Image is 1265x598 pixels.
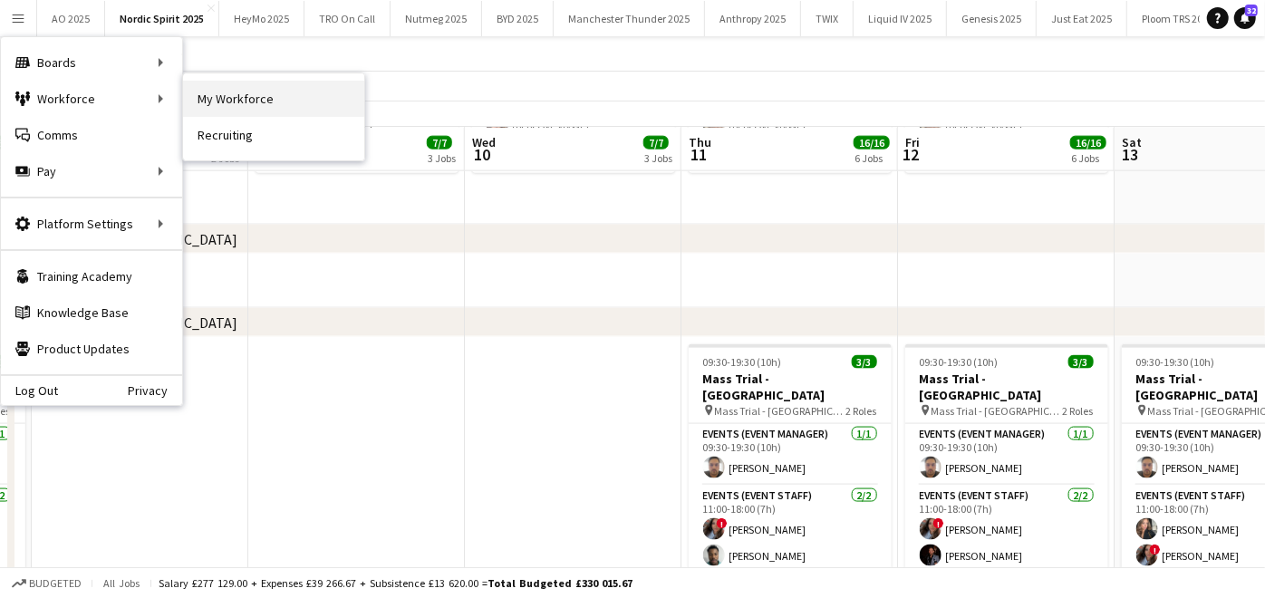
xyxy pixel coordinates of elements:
button: Liquid IV 2025 [854,1,947,36]
span: Fri [905,134,920,150]
span: 3/3 [1068,355,1094,369]
span: Budgeted [29,577,82,590]
div: Platform Settings [1,206,182,242]
span: 32 [1245,5,1258,16]
button: Anthropy 2025 [705,1,801,36]
app-card-role: Events (Event Manager)1/109:30-19:30 (10h)[PERSON_NAME] [689,424,892,486]
span: 3/3 [852,355,877,369]
div: Workforce [1,81,182,117]
span: 09:30-19:30 (10h) [920,355,999,369]
app-card-role: Events (Event Staff)2/211:00-18:00 (7h)![PERSON_NAME][PERSON_NAME] [905,486,1108,574]
span: 7/7 [427,136,452,149]
span: 16/16 [1070,136,1106,149]
span: 11 [686,144,711,165]
span: ! [717,518,728,529]
app-job-card: 09:30-19:30 (10h)3/3Mass Trial - [GEOGRAPHIC_DATA] Mass Trial - [GEOGRAPHIC_DATA]2 RolesEvents (E... [905,344,1108,574]
span: ! [1150,545,1161,555]
span: 10 [469,144,496,165]
div: 6 Jobs [855,151,889,165]
button: Manchester Thunder 2025 [554,1,705,36]
span: 16/16 [854,136,890,149]
a: Privacy [128,383,182,398]
h3: Mass Trial - [GEOGRAPHIC_DATA] [689,371,892,403]
span: Thu [689,134,711,150]
div: Boards [1,44,182,81]
a: Training Academy [1,258,182,294]
span: Total Budgeted £330 015.67 [488,576,632,590]
span: ! [933,518,944,529]
button: BYD 2025 [482,1,554,36]
span: Sat [1122,134,1142,150]
a: Comms [1,117,182,153]
button: Budgeted [9,574,84,593]
h3: Mass Trial - [GEOGRAPHIC_DATA] [905,371,1108,403]
span: 09:30-19:30 (10h) [1136,355,1215,369]
span: Mass Trial - [GEOGRAPHIC_DATA] [932,404,1063,418]
app-card-role: Events (Event Manager)1/109:30-19:30 (10h)[PERSON_NAME] [905,424,1108,486]
span: 09:30-19:30 (10h) [703,355,782,369]
button: Genesis 2025 [947,1,1037,36]
span: Mass Trial - [GEOGRAPHIC_DATA] [715,404,846,418]
app-job-card: 09:30-19:30 (10h)3/3Mass Trial - [GEOGRAPHIC_DATA] Mass Trial - [GEOGRAPHIC_DATA]2 RolesEvents (E... [689,344,892,574]
a: My Workforce [183,81,364,117]
span: 2 Roles [846,404,877,418]
button: HeyMo 2025 [219,1,304,36]
app-card-role: Events (Event Staff)2/211:00-18:00 (7h)![PERSON_NAME][PERSON_NAME] [689,486,892,574]
span: 12 [903,144,920,165]
a: Recruiting [183,117,364,153]
span: Wed [472,134,496,150]
button: TRO On Call [304,1,391,36]
button: AO 2025 [37,1,105,36]
a: Log Out [1,383,58,398]
a: Product Updates [1,331,182,367]
div: 6 Jobs [1071,151,1106,165]
button: Just Eat 2025 [1037,1,1127,36]
div: Pay [1,153,182,189]
div: Salary £277 129.00 + Expenses £39 266.67 + Subsistence £13 620.00 = [159,576,632,590]
span: All jobs [100,576,143,590]
div: 3 Jobs [428,151,456,165]
button: Ploom TRS 2025 [1127,1,1229,36]
div: 3 Jobs [644,151,672,165]
span: 2 Roles [1063,404,1094,418]
span: 13 [1119,144,1142,165]
a: 32 [1234,7,1256,29]
span: 7/7 [643,136,669,149]
a: Knowledge Base [1,294,182,331]
button: Nordic Spirit 2025 [105,1,219,36]
button: TWIX [801,1,854,36]
button: Nutmeg 2025 [391,1,482,36]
